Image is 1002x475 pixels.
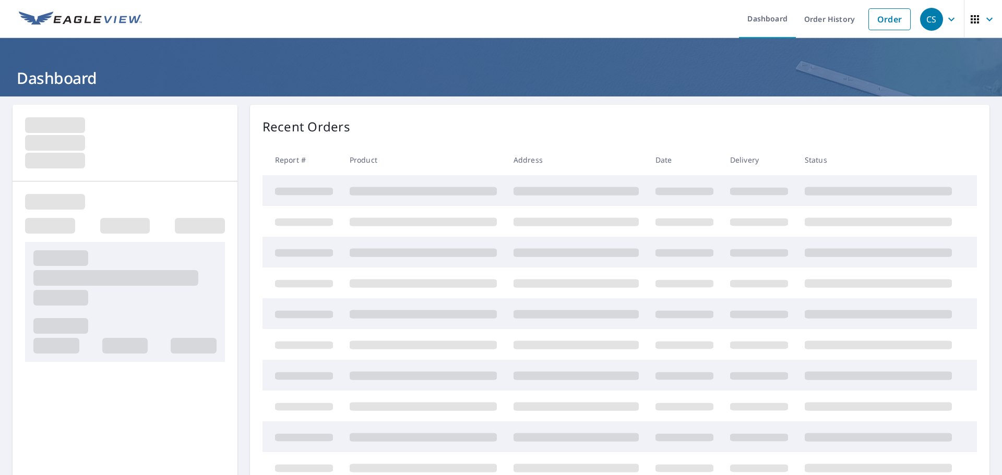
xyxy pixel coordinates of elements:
[263,144,341,175] th: Report #
[796,144,960,175] th: Status
[722,144,796,175] th: Delivery
[647,144,722,175] th: Date
[19,11,142,27] img: EV Logo
[868,8,911,30] a: Order
[341,144,505,175] th: Product
[920,8,943,31] div: CS
[505,144,647,175] th: Address
[263,117,350,136] p: Recent Orders
[13,67,989,89] h1: Dashboard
